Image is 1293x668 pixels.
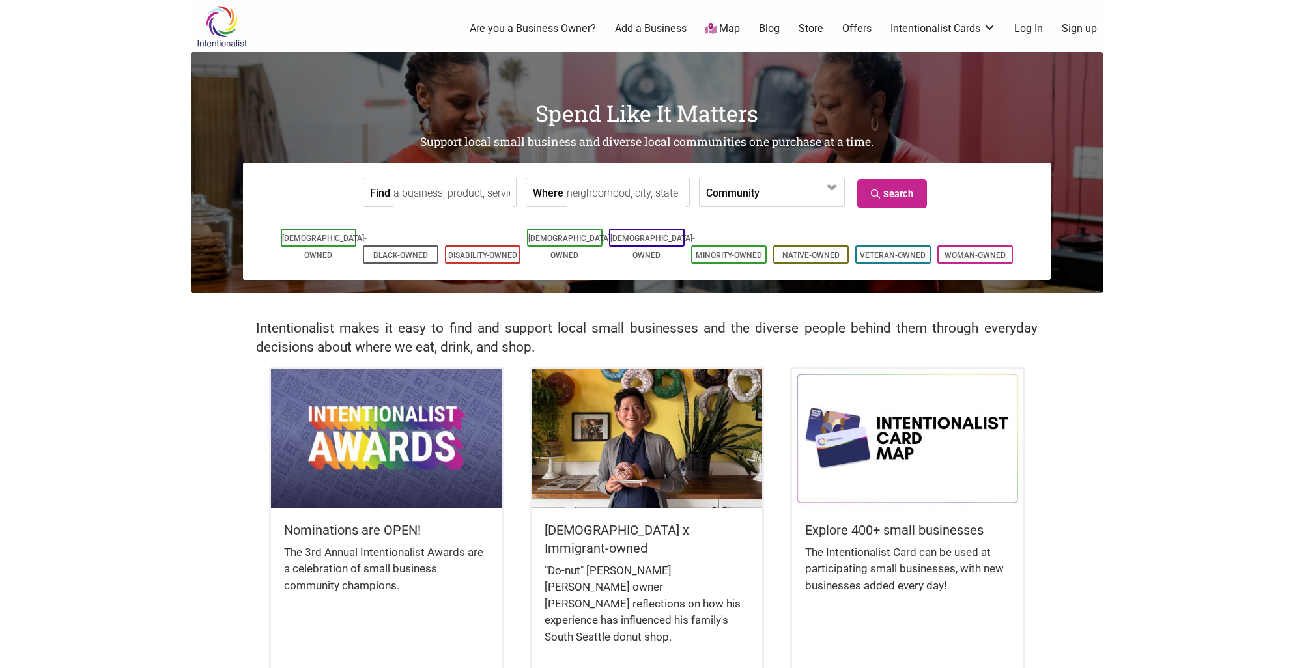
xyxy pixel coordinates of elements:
div: The Intentionalist Card can be used at participating small businesses, with new businesses added ... [805,544,1010,607]
a: Disability-Owned [448,251,517,260]
a: Store [799,21,823,36]
img: Intentionalist [191,5,253,48]
a: Blog [759,21,780,36]
label: Community [706,178,760,206]
label: Find [370,178,390,206]
a: Minority-Owned [696,251,762,260]
input: neighborhood, city, state [567,178,686,208]
a: [DEMOGRAPHIC_DATA]-Owned [282,234,367,260]
a: Sign up [1062,21,1097,36]
a: Woman-Owned [945,251,1006,260]
img: Intentionalist Card Map [792,369,1023,507]
a: [DEMOGRAPHIC_DATA]-Owned [610,234,695,260]
h2: Intentionalist makes it easy to find and support local small businesses and the diverse people be... [256,319,1038,357]
a: Offers [842,21,872,36]
img: Intentionalist Awards [271,369,502,507]
h5: Nominations are OPEN! [284,521,489,539]
a: [DEMOGRAPHIC_DATA]-Owned [528,234,613,260]
a: Intentionalist Cards [890,21,996,36]
h2: Support local small business and diverse local communities one purchase at a time. [191,134,1103,150]
label: Where [533,178,563,206]
img: King Donuts - Hong Chhuor [532,369,762,507]
h5: Explore 400+ small businesses [805,521,1010,539]
a: Map [705,21,740,36]
a: Black-Owned [373,251,428,260]
a: Add a Business [615,21,687,36]
a: Log In [1014,21,1043,36]
a: Veteran-Owned [860,251,926,260]
div: "Do-nut" [PERSON_NAME] [PERSON_NAME] owner [PERSON_NAME] reflections on how his experience has in... [545,563,749,659]
h5: [DEMOGRAPHIC_DATA] x Immigrant-owned [545,521,749,557]
a: Native-Owned [782,251,840,260]
a: Search [857,179,927,208]
input: a business, product, service [393,178,513,208]
a: Are you a Business Owner? [470,21,596,36]
div: The 3rd Annual Intentionalist Awards are a celebration of small business community champions. [284,544,489,607]
h1: Spend Like It Matters [191,98,1103,129]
